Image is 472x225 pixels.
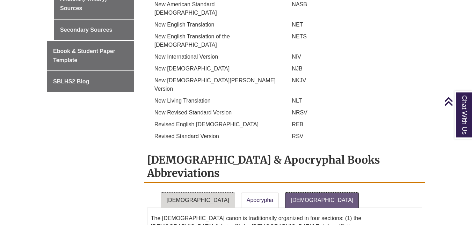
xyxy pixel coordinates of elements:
a: [DEMOGRAPHIC_DATA] [285,193,359,208]
p: New Revised Standard Version [149,108,283,117]
p: NETS [286,32,420,41]
p: NRSV [286,108,420,117]
p: NLT [286,97,420,105]
span: Ebook & Student Paper Template [53,48,115,63]
p: Revised English [DEMOGRAPHIC_DATA] [149,120,283,129]
p: NASB [286,0,420,9]
p: Revised Standard Version [149,132,283,141]
p: New [DEMOGRAPHIC_DATA] [149,65,283,73]
a: Apocrypha [241,193,279,208]
a: Ebook & Student Paper Template [47,41,134,70]
span: SBLHS2 Blog [53,78,89,84]
p: New [DEMOGRAPHIC_DATA][PERSON_NAME] Version [149,76,283,93]
a: [DEMOGRAPHIC_DATA] [161,193,235,208]
p: New International Version [149,53,283,61]
p: RSV [286,132,420,141]
p: NJB [286,65,420,73]
a: SBLHS2 Blog [47,71,134,92]
p: New English Translation of the [DEMOGRAPHIC_DATA] [149,32,283,49]
p: NET [286,21,420,29]
a: Back to Top [444,97,470,106]
p: NKJV [286,76,420,85]
a: Secondary Sources [54,20,134,40]
p: New Living Translation [149,97,283,105]
h2: [DEMOGRAPHIC_DATA] & Apocryphal Books Abbreviations [144,151,425,183]
p: REB [286,120,420,129]
p: New English Translation [149,21,283,29]
p: New American Standard [DEMOGRAPHIC_DATA] [149,0,283,17]
p: NIV [286,53,420,61]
